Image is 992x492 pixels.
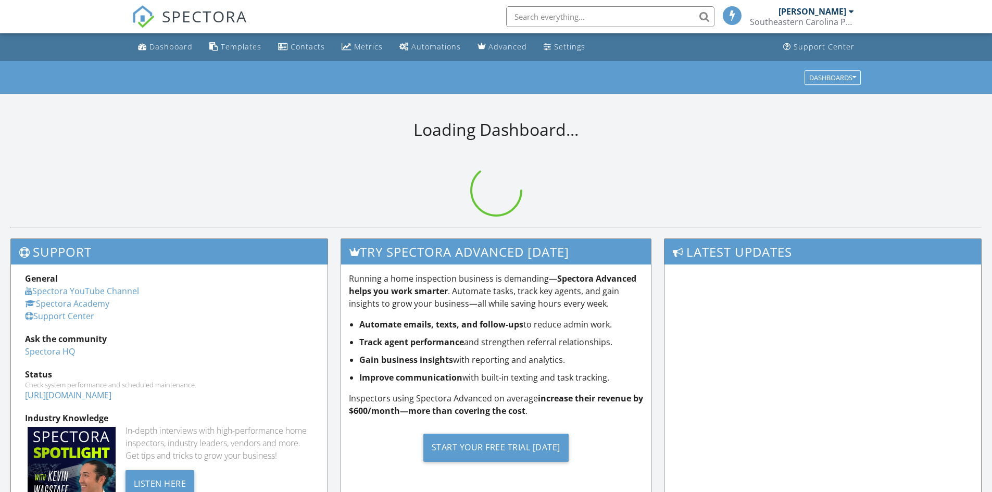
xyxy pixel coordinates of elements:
[349,393,643,417] strong: increase their revenue by $600/month—more than covering the cost
[359,371,644,384] li: with built-in texting and task tracking.
[664,239,981,264] h3: Latest Updates
[205,37,266,57] a: Templates
[354,42,383,52] div: Metrics
[25,298,109,309] a: Spectora Academy
[359,354,453,365] strong: Gain business insights
[359,372,462,383] strong: Improve communication
[349,425,644,470] a: Start Your Free Trial [DATE]
[750,17,854,27] div: Southeastern Carolina Property Inspections
[539,37,589,57] a: Settings
[805,70,861,85] button: Dashboards
[125,477,195,489] a: Listen Here
[132,14,247,36] a: SPECTORA
[337,37,387,57] a: Metrics
[291,42,325,52] div: Contacts
[349,392,644,417] p: Inspectors using Spectora Advanced on average .
[506,6,714,27] input: Search everything...
[11,239,328,264] h3: Support
[809,74,856,81] div: Dashboards
[349,272,644,310] p: Running a home inspection business is demanding— . Automate tasks, track key agents, and gain ins...
[25,273,58,284] strong: General
[221,42,261,52] div: Templates
[25,333,313,345] div: Ask the community
[162,5,247,27] span: SPECTORA
[778,6,846,17] div: [PERSON_NAME]
[359,336,464,348] strong: Track agent performance
[25,368,313,381] div: Status
[125,424,313,462] div: In-depth interviews with high-performance home inspectors, industry leaders, vendors and more. Ge...
[359,336,644,348] li: and strengthen referral relationships.
[794,42,855,52] div: Support Center
[132,5,155,28] img: The Best Home Inspection Software - Spectora
[25,285,139,297] a: Spectora YouTube Channel
[411,42,461,52] div: Automations
[423,434,569,462] div: Start Your Free Trial [DATE]
[274,37,329,57] a: Contacts
[359,354,644,366] li: with reporting and analytics.
[554,42,585,52] div: Settings
[25,310,94,322] a: Support Center
[488,42,527,52] div: Advanced
[359,319,523,330] strong: Automate emails, texts, and follow-ups
[25,389,111,401] a: [URL][DOMAIN_NAME]
[349,273,636,297] strong: Spectora Advanced helps you work smarter
[25,381,313,389] div: Check system performance and scheduled maintenance.
[25,346,75,357] a: Spectora HQ
[359,318,644,331] li: to reduce admin work.
[779,37,859,57] a: Support Center
[149,42,193,52] div: Dashboard
[134,37,197,57] a: Dashboard
[341,239,651,264] h3: Try spectora advanced [DATE]
[25,412,313,424] div: Industry Knowledge
[395,37,465,57] a: Automations (Basic)
[473,37,531,57] a: Advanced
